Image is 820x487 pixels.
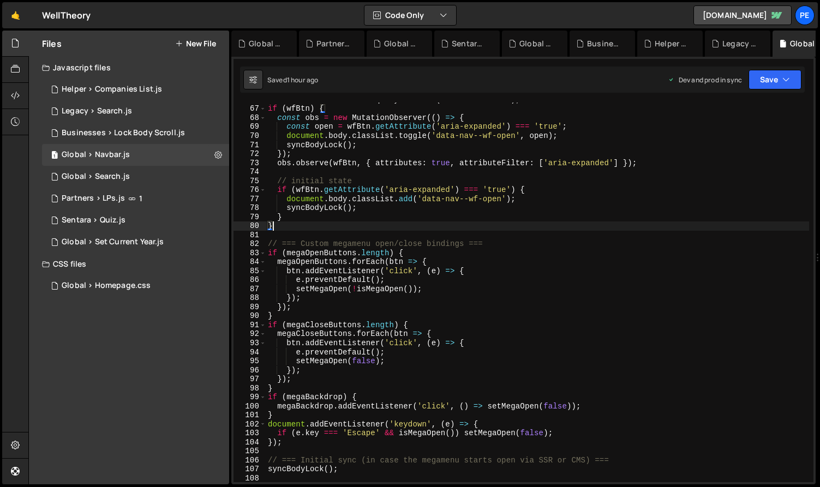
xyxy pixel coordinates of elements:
[234,329,266,339] div: 92
[234,348,266,357] div: 94
[42,9,91,22] div: WellTheory
[62,150,130,160] div: Global > Navbar.js
[234,221,266,231] div: 80
[234,465,266,474] div: 107
[62,237,164,247] div: Global > Set Current Year.js
[139,194,142,203] span: 1
[62,281,151,291] div: Global > Homepage.css
[42,100,229,122] div: Legacy > Search.js
[693,5,792,25] a: [DOMAIN_NAME]
[51,152,58,160] span: 1
[2,2,29,28] a: 🤙
[42,38,62,50] h2: Files
[234,375,266,384] div: 97
[42,231,229,253] div: Global > Set Current Year.js
[29,253,229,275] div: CSS files
[234,311,266,321] div: 90
[42,188,229,209] div: Partners > LPs.js
[234,113,266,123] div: 68
[234,249,266,258] div: 83
[234,438,266,447] div: 104
[234,185,266,195] div: 76
[249,38,284,49] div: Global > Homepage.css
[234,141,266,150] div: 71
[234,393,266,402] div: 99
[234,149,266,159] div: 72
[234,275,266,285] div: 86
[234,384,266,393] div: 98
[519,38,554,49] div: Global > Search.js
[364,5,456,25] button: Code Only
[234,213,266,222] div: 79
[234,429,266,438] div: 103
[42,79,229,100] div: Helper > Companies List.js
[452,38,487,49] div: Sentara > Quiz.js
[175,39,216,48] button: New File
[234,239,266,249] div: 82
[234,159,266,168] div: 73
[655,38,690,49] div: Helper > Companies List.js
[234,104,266,113] div: 67
[234,231,266,240] div: 81
[62,172,130,182] div: Global > Search.js
[234,402,266,411] div: 100
[234,474,266,483] div: 108
[234,177,266,186] div: 75
[234,420,266,429] div: 102
[587,38,622,49] div: Businesses > Lock Body Scroll.js
[287,75,319,85] div: 1 hour ago
[234,122,266,131] div: 69
[42,275,229,297] div: Global > Homepage.css
[29,57,229,79] div: Javascript files
[62,85,162,94] div: Helper > Companies List.js
[234,411,266,420] div: 101
[62,106,132,116] div: Legacy > Search.js
[234,203,266,213] div: 78
[234,131,266,141] div: 70
[42,122,229,144] div: Businesses > Lock Body Scroll.js
[795,5,815,25] a: Pe
[62,194,125,203] div: Partners > LPs.js
[316,38,351,49] div: Partners > LPs.js
[234,293,266,303] div: 88
[234,357,266,366] div: 95
[234,257,266,267] div: 84
[62,128,185,138] div: Businesses > Lock Body Scroll.js
[234,447,266,456] div: 105
[234,195,266,204] div: 77
[42,144,229,166] div: Global > Navbar.js
[668,75,742,85] div: Dev and prod in sync
[234,366,266,375] div: 96
[62,215,125,225] div: Sentara > Quiz.js
[384,38,419,49] div: Global > Set Current Year.js
[722,38,757,49] div: Legacy > Search.js
[234,267,266,276] div: 85
[234,456,266,465] div: 106
[42,166,229,188] div: Global > Search.js
[234,167,266,177] div: 74
[267,75,318,85] div: Saved
[749,70,801,89] button: Save
[42,209,229,231] div: Sentara > Quiz.js
[234,321,266,330] div: 91
[234,339,266,348] div: 93
[234,303,266,312] div: 89
[234,285,266,294] div: 87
